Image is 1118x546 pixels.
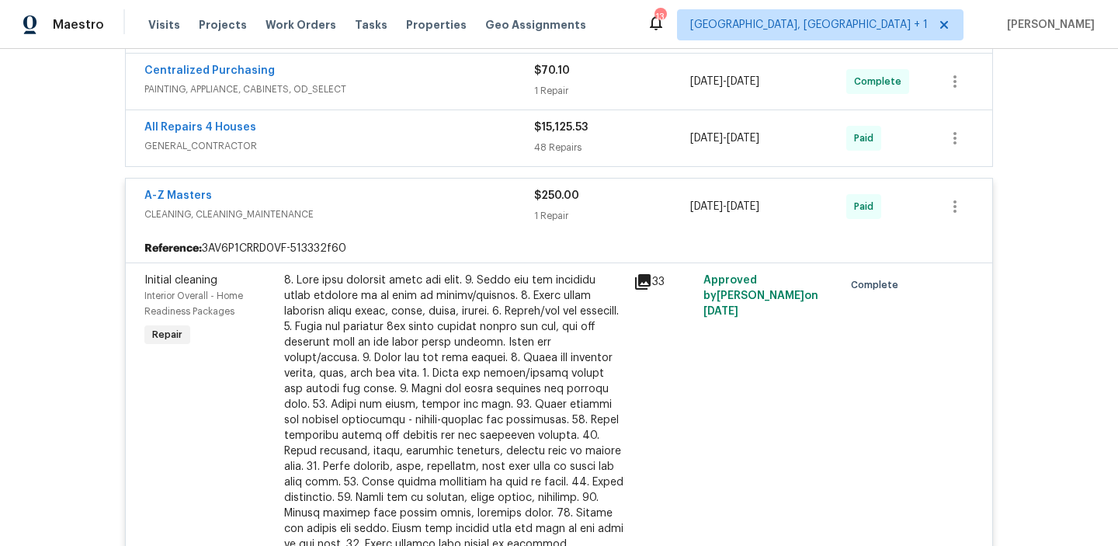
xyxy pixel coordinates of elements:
[144,65,275,76] a: Centralized Purchasing
[485,17,586,33] span: Geo Assignments
[534,140,690,155] div: 48 Repairs
[144,207,534,222] span: CLEANING, CLEANING_MAINTENANCE
[534,208,690,224] div: 1 Repair
[854,130,880,146] span: Paid
[727,133,759,144] span: [DATE]
[144,122,256,133] a: All Repairs 4 Houses
[266,17,336,33] span: Work Orders
[199,17,247,33] span: Projects
[854,199,880,214] span: Paid
[851,277,904,293] span: Complete
[703,275,818,317] span: Approved by [PERSON_NAME] on
[144,241,202,256] b: Reference:
[53,17,104,33] span: Maestro
[534,65,570,76] span: $70.10
[727,76,759,87] span: [DATE]
[406,17,467,33] span: Properties
[355,19,387,30] span: Tasks
[144,138,534,154] span: GENERAL_CONTRACTOR
[146,327,189,343] span: Repair
[148,17,180,33] span: Visits
[144,275,217,286] span: Initial cleaning
[690,17,928,33] span: [GEOGRAPHIC_DATA], [GEOGRAPHIC_DATA] + 1
[690,130,759,146] span: -
[534,190,579,201] span: $250.00
[534,83,690,99] div: 1 Repair
[144,82,534,97] span: PAINTING, APPLIANCE, CABINETS, OD_SELECT
[534,122,588,133] span: $15,125.53
[690,76,723,87] span: [DATE]
[727,201,759,212] span: [DATE]
[690,201,723,212] span: [DATE]
[144,190,212,201] a: A-Z Masters
[1001,17,1095,33] span: [PERSON_NAME]
[144,291,243,316] span: Interior Overall - Home Readiness Packages
[654,9,665,25] div: 13
[690,133,723,144] span: [DATE]
[703,306,738,317] span: [DATE]
[854,74,908,89] span: Complete
[126,235,992,263] div: 3AV6P1CRRD0VF-513332f60
[690,74,759,89] span: -
[690,199,759,214] span: -
[634,273,694,291] div: 33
